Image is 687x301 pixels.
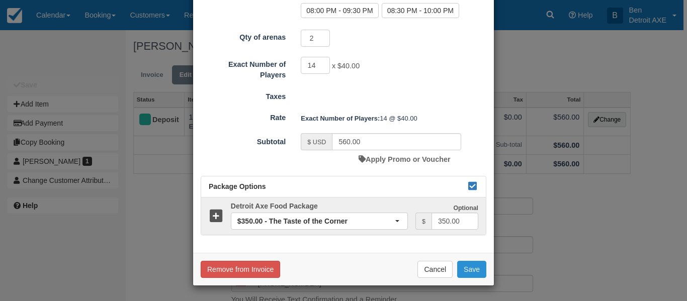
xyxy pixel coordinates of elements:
input: Qty of arenas [301,30,330,47]
span: x $40.00 [332,62,360,70]
button: Cancel [417,261,453,278]
a: Detroit Axe Food Package $350.00 - The Taste of the Corner Optional $ [201,197,486,235]
strong: Exact Number of Players [301,115,380,122]
label: Subtotal [193,133,293,147]
strong: Optional [453,205,478,212]
h5: Detroit Axe Food Package [223,203,415,210]
small: $ USD [307,139,326,146]
button: Remove from Invoice [201,261,280,278]
label: Exact Number of Players [193,56,293,80]
button: $350.00 - The Taste of the Corner [231,213,408,230]
label: Rate [193,109,293,123]
small: $ [422,218,425,225]
span: $350.00 - The Taste of the Corner [237,216,395,226]
label: 08:30 PM - 10:00 PM [382,3,459,18]
input: Exact Number of Players [301,57,330,74]
span: Package Options [209,182,266,190]
button: Save [457,261,486,278]
a: Apply Promo or Voucher [359,155,450,163]
label: Taxes [193,88,293,102]
div: 14 @ $40.00 [293,110,494,127]
label: Qty of arenas [193,29,293,43]
label: 08:00 PM - 09:30 PM [301,3,378,18]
